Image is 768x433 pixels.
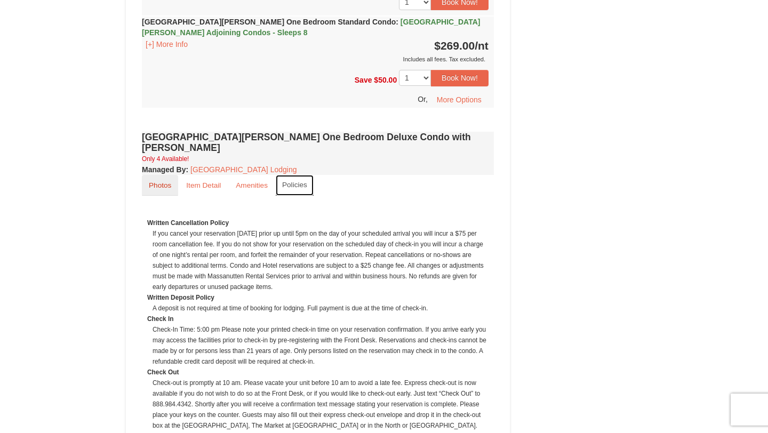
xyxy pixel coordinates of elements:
span: Save [355,76,372,84]
dt: Written Deposit Policy [147,292,489,303]
small: Item Detail [186,181,221,189]
dt: Written Cancellation Policy [147,218,489,228]
dt: Check In [147,314,489,324]
div: Includes all fees. Tax excluded. [142,54,489,65]
a: Photos [142,175,178,196]
strong: [GEOGRAPHIC_DATA][PERSON_NAME] One Bedroom Standard Condo [142,18,480,37]
button: [+] More Info [142,38,191,50]
small: Amenities [236,181,268,189]
span: Managed By [142,165,186,174]
span: $269.00 [434,39,475,52]
span: Or, [418,94,428,103]
dd: Check-In Time: 5:00 pm Please note your printed check-in time on your reservation confirmation. I... [153,324,489,367]
dd: A deposit is not required at time of booking for lodging. Full payment is due at the time of chec... [153,303,489,314]
span: : [396,18,398,26]
small: Photos [149,181,171,189]
dd: If you cancel your reservation [DATE] prior up until 5pm on the day of your scheduled arrival you... [153,228,489,292]
dt: Check Out [147,367,489,378]
a: Item Detail [179,175,228,196]
h4: [GEOGRAPHIC_DATA][PERSON_NAME] One Bedroom Deluxe Condo with [PERSON_NAME] [142,132,494,153]
button: More Options [430,92,489,108]
button: Book Now! [431,70,489,86]
strong: : [142,165,188,174]
small: Policies [282,181,307,189]
span: /nt [475,39,489,52]
a: [GEOGRAPHIC_DATA] Lodging [190,165,297,174]
span: $50.00 [374,76,397,84]
a: Amenities [229,175,275,196]
a: Policies [276,175,314,196]
small: Only 4 Available! [142,155,189,163]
